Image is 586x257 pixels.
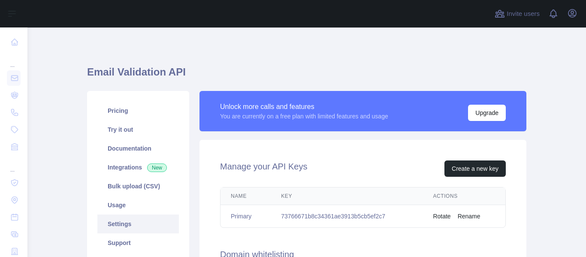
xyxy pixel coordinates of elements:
a: Try it out [97,120,179,139]
button: Create a new key [444,160,506,177]
a: Usage [97,196,179,215]
button: Rename [458,212,480,221]
button: Invite users [493,7,541,21]
th: Name [221,187,271,205]
h2: Manage your API Keys [220,160,307,177]
a: Integrations New [97,158,179,177]
span: New [147,163,167,172]
span: Invite users [507,9,540,19]
td: 73766671b8c34361ae3913b5cb5ef2c7 [271,205,423,228]
h1: Email Validation API [87,65,526,86]
a: Bulk upload (CSV) [97,177,179,196]
div: ... [7,156,21,173]
div: Unlock more calls and features [220,102,388,112]
th: Key [271,187,423,205]
a: Settings [97,215,179,233]
td: Primary [221,205,271,228]
a: Support [97,233,179,252]
div: ... [7,51,21,69]
button: Upgrade [468,105,506,121]
a: Documentation [97,139,179,158]
th: Actions [423,187,505,205]
a: Pricing [97,101,179,120]
div: You are currently on a free plan with limited features and usage [220,112,388,121]
button: Rotate [433,212,450,221]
